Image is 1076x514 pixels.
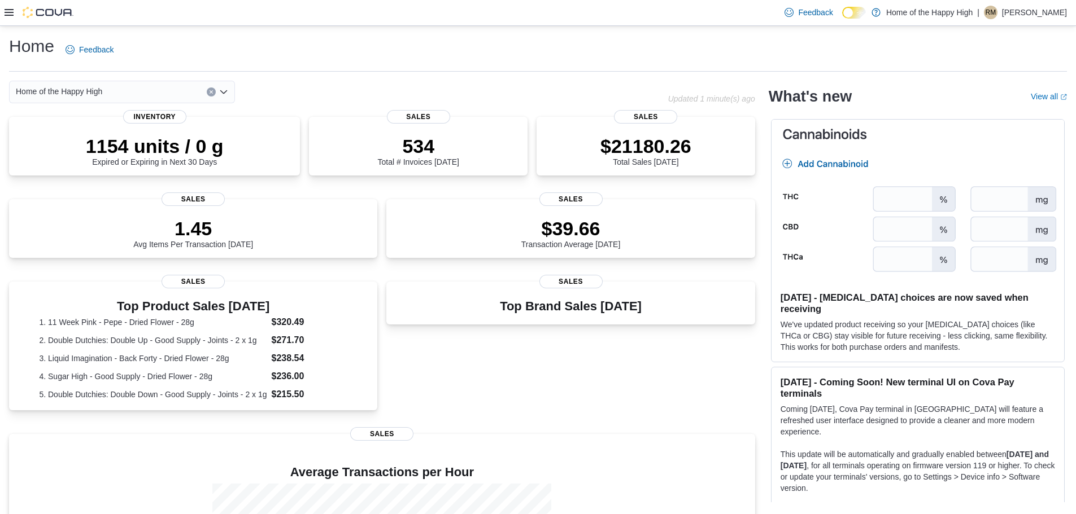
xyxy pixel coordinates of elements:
dd: $215.50 [272,388,347,401]
p: 1.45 [133,217,253,240]
h3: [DATE] - [MEDICAL_DATA] choices are now saved when receiving [781,292,1055,314]
span: Feedback [79,44,114,55]
h2: What's new [769,87,852,106]
span: Sales [539,192,603,206]
strong: [DATE] and [DATE] [781,450,1049,470]
h3: [DATE] - Coming Soon! New terminal UI on Cova Pay terminals [781,376,1055,399]
p: [PERSON_NAME] [1002,6,1067,19]
a: Feedback [780,1,837,24]
dt: 4. Sugar High - Good Supply - Dried Flower - 28g [39,371,267,382]
dd: $236.00 [272,370,347,383]
a: View allExternal link [1031,92,1067,101]
h1: Home [9,35,54,58]
img: Cova [23,7,73,18]
dt: 1. 11 Week Pink - Pepe - Dried Flower - 28g [39,317,267,328]
span: Feedback [798,7,833,18]
dd: $271.70 [272,333,347,347]
p: $39.66 [521,217,621,240]
div: Expired or Expiring in Next 30 Days [86,135,224,166]
p: This update will be automatically and gradually enabled between , for all terminals operating on ... [781,449,1055,494]
svg: External link [1060,94,1067,100]
dt: 2. Double Dutchies: Double Up - Good Supply - Joints - 2 x 1g [39,335,267,346]
div: Transaction Average [DATE] [521,217,621,249]
dd: $238.54 [272,352,347,365]
p: $21180.26 [600,135,691,157]
p: Home of the Happy High [886,6,973,19]
p: 1154 units / 0 g [86,135,224,157]
span: Inventory [123,110,186,124]
dt: 5. Double Dutchies: Double Down - Good Supply - Joints - 2 x 1g [39,389,267,400]
p: | [977,6,979,19]
div: Total Sales [DATE] [600,135,691,166]
p: 534 [378,135,459,157]
div: Total # Invoices [DATE] [378,135,459,166]
p: Updated 1 minute(s) ago [668,94,755,103]
span: Sales [387,110,450,124]
button: Clear input [207,87,216,96]
h3: Top Brand Sales [DATE] [500,300,642,313]
h4: Average Transactions per Hour [18,465,746,479]
button: Open list of options [219,87,228,96]
p: We've updated product receiving so your [MEDICAL_DATA] choices (like THCa or CBG) stay visible fo... [781,319,1055,353]
span: RM [986,6,996,19]
h3: Top Product Sales [DATE] [39,300,347,313]
span: Home of the Happy High [16,85,102,98]
span: Sales [162,192,225,206]
a: Feedback [61,38,118,61]
input: Dark Mode [842,7,866,19]
p: Coming [DATE], Cova Pay terminal in [GEOGRAPHIC_DATA] will feature a refreshed user interface des... [781,403,1055,437]
dd: $320.49 [272,315,347,329]
span: Sales [539,275,603,288]
dt: 3. Liquid Imagination - Back Forty - Dried Flower - 28g [39,353,267,364]
div: Rebecca MacNeill [984,6,997,19]
span: Sales [614,110,677,124]
span: Sales [162,275,225,288]
span: Sales [350,427,413,441]
div: Avg Items Per Transaction [DATE] [133,217,253,249]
